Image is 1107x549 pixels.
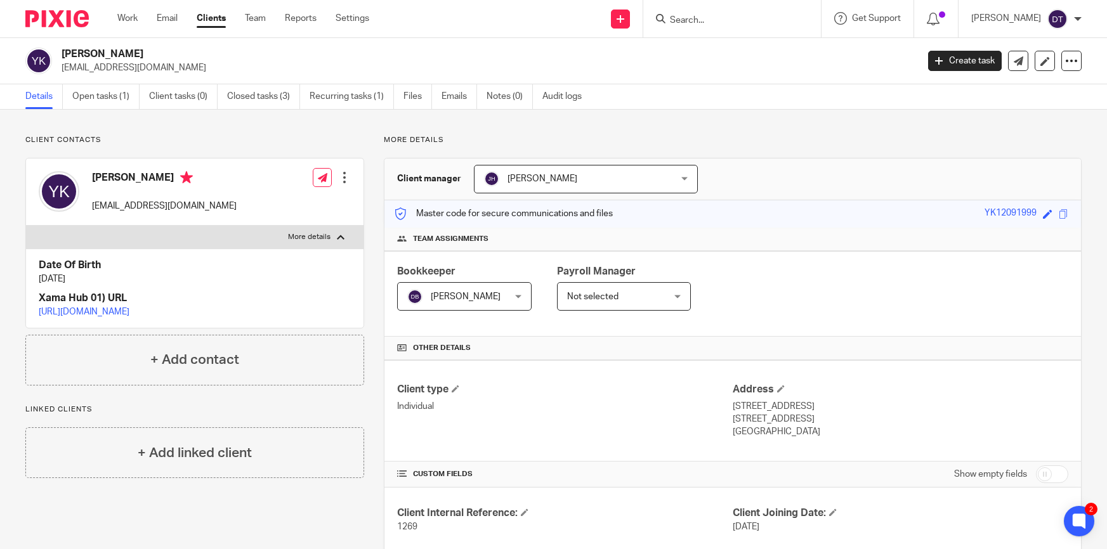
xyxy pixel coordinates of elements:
p: [STREET_ADDRESS] [733,400,1068,413]
h4: Client Internal Reference: [397,507,733,520]
a: Create task [928,51,1002,71]
p: [DATE] [39,273,351,285]
a: Settings [336,12,369,25]
p: Master code for secure communications and files [394,207,613,220]
h4: Client type [397,383,733,396]
span: [PERSON_NAME] [431,292,501,301]
a: Recurring tasks (1) [310,84,394,109]
a: Team [245,12,266,25]
p: [EMAIL_ADDRESS][DOMAIN_NAME] [62,61,909,74]
i: Primary [180,171,193,184]
a: Closed tasks (3) [227,84,300,109]
a: Details [25,84,63,109]
h4: Xama Hub 01) URL [39,292,351,305]
p: [PERSON_NAME] [971,12,1041,25]
h4: CUSTOM FIELDS [397,469,733,479]
a: Audit logs [542,84,591,109]
img: svg%3E [1047,9,1068,29]
a: Files [403,84,432,109]
h4: + Add contact [150,350,239,370]
h2: [PERSON_NAME] [62,48,740,61]
span: Payroll Manager [557,266,636,276]
p: [GEOGRAPHIC_DATA] [733,425,1068,438]
span: Not selected [567,292,619,301]
h4: Client Joining Date: [733,507,1068,520]
p: More details [288,232,331,242]
img: svg%3E [407,289,422,304]
p: [EMAIL_ADDRESS][DOMAIN_NAME] [92,200,237,212]
a: [URL][DOMAIN_NAME] [39,307,129,316]
a: Reports [285,12,317,25]
img: svg%3E [39,171,79,212]
span: [PERSON_NAME] [508,174,577,183]
p: Individual [397,400,733,413]
div: 2 [1085,503,1097,515]
a: Notes (0) [487,84,533,109]
img: Pixie [25,10,89,27]
label: Show empty fields [954,468,1027,481]
span: 1269 [397,522,417,531]
p: More details [384,135,1082,145]
h4: Date Of Birth [39,259,351,272]
span: Get Support [852,14,901,23]
input: Search [669,15,783,27]
img: svg%3E [484,171,499,186]
span: [DATE] [733,522,759,531]
p: Linked clients [25,404,364,415]
h4: + Add linked client [138,443,252,463]
div: YK12091999 [985,207,1037,221]
a: Clients [197,12,226,25]
p: [STREET_ADDRESS] [733,413,1068,425]
span: Bookkeeper [397,266,455,276]
a: Client tasks (0) [149,84,218,109]
a: Work [117,12,138,25]
h4: Address [733,383,1068,396]
p: Client contacts [25,135,364,145]
h3: Client manager [397,172,461,185]
h4: [PERSON_NAME] [92,171,237,187]
span: Other details [413,343,471,353]
a: Email [157,12,178,25]
img: svg%3E [25,48,52,74]
span: Team assignments [413,234,488,244]
a: Emails [442,84,477,109]
a: Open tasks (1) [72,84,140,109]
